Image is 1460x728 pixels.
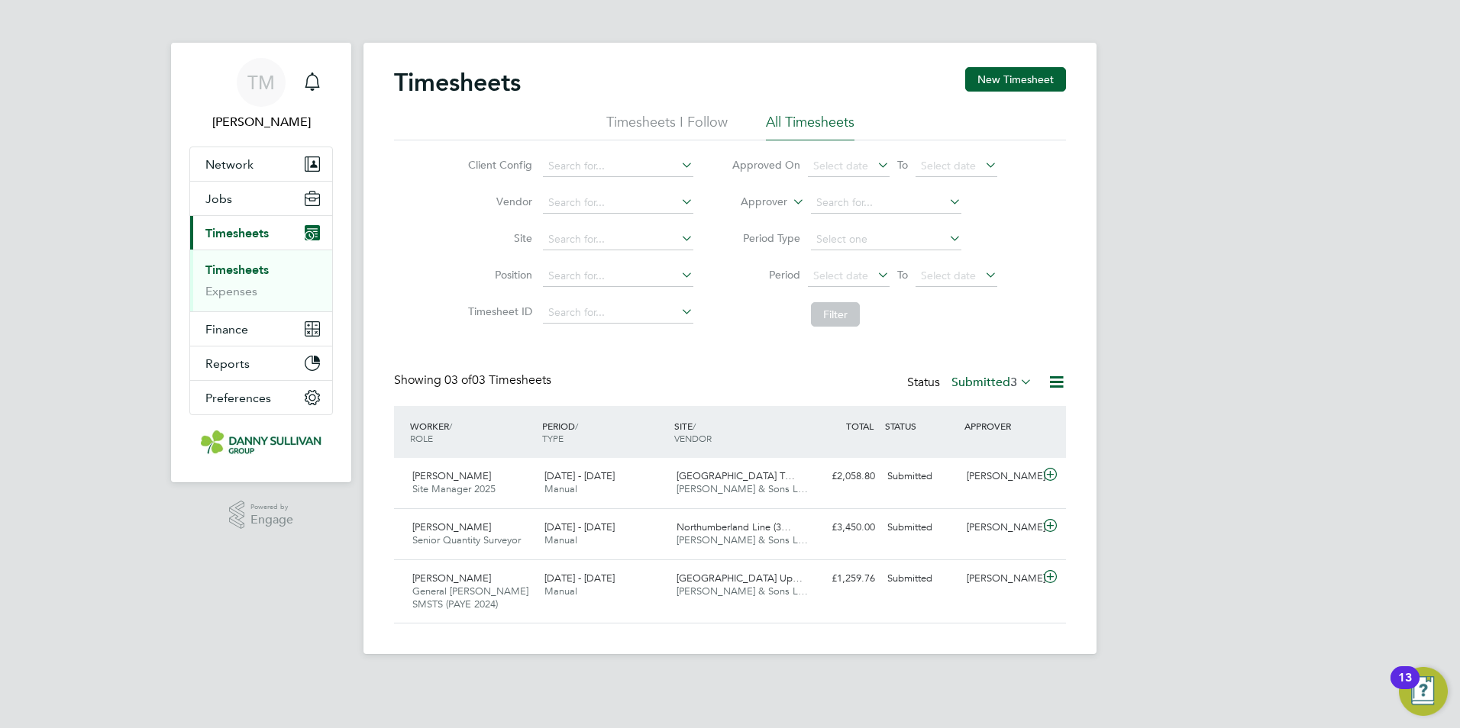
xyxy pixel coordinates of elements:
span: / [575,420,578,432]
label: Approved On [732,158,800,172]
h2: Timesheets [394,67,521,98]
span: / [449,420,452,432]
span: Network [205,157,254,172]
button: Open Resource Center, 13 new notifications [1399,667,1448,716]
div: £2,058.80 [802,464,881,489]
span: Preferences [205,391,271,405]
span: [PERSON_NAME] & Sons L… [677,482,808,495]
span: Select date [813,269,868,282]
span: VENDOR [674,432,712,444]
div: Submitted [881,464,961,489]
div: £3,450.00 [802,515,881,540]
div: 13 [1398,678,1412,697]
div: Timesheets [190,250,332,311]
span: / [693,420,696,432]
label: Approver [719,195,787,210]
input: Search for... [543,229,693,250]
span: TM [247,72,275,92]
label: Period [732,268,800,282]
button: Finance [190,312,332,346]
input: Search for... [543,156,693,177]
label: Site [464,231,532,245]
span: [PERSON_NAME] [412,520,491,533]
label: Client Config [464,158,532,172]
a: Go to home page [189,430,333,455]
button: New Timesheet [965,67,1066,92]
label: Submitted [951,375,1032,390]
button: Jobs [190,182,332,215]
span: [DATE] - [DATE] [544,572,615,585]
span: Senior Quantity Surveyor [412,533,521,546]
span: Powered by [250,501,293,514]
span: 03 of [444,372,472,388]
span: ROLE [410,432,433,444]
span: Timesheets [205,226,269,240]
div: [PERSON_NAME] [961,566,1040,591]
span: General [PERSON_NAME] SMSTS (PAYE 2024) [412,585,528,610]
nav: Main navigation [171,43,351,482]
span: [DATE] - [DATE] [544,520,615,533]
span: Finance [205,322,248,337]
div: [PERSON_NAME] [961,464,1040,489]
span: Select date [921,269,976,282]
li: All Timesheets [766,113,854,140]
button: Filter [811,302,860,327]
input: Select one [811,229,961,250]
button: Reports [190,346,332,380]
img: dannysullivan-logo-retina.png [201,430,321,455]
span: TYPE [542,432,564,444]
label: Period Type [732,231,800,245]
a: Expenses [205,284,257,298]
div: Submitted [881,566,961,591]
span: 03 Timesheets [444,372,551,388]
span: [PERSON_NAME] [412,469,491,482]
div: PERIOD [538,412,670,452]
div: Submitted [881,515,961,540]
input: Search for... [543,192,693,214]
a: Timesheets [205,263,269,277]
div: STATUS [881,412,961,440]
div: SITE [670,412,803,452]
span: Manual [544,533,577,546]
div: Status [907,372,1035,394]
span: To [893,265,912,285]
label: Position [464,268,532,282]
input: Search for... [543,266,693,287]
div: APPROVER [961,412,1040,440]
button: Network [190,147,332,181]
div: [PERSON_NAME] [961,515,1040,540]
span: Tai Marjadsingh [189,113,333,131]
span: [DATE] - [DATE] [544,469,615,482]
span: TOTAL [846,420,874,432]
span: [GEOGRAPHIC_DATA] Up… [677,572,803,585]
div: £1,259.76 [802,566,881,591]
a: Powered byEngage [229,501,294,530]
span: 3 [1010,375,1017,390]
span: [PERSON_NAME] & Sons L… [677,533,808,546]
span: Select date [921,159,976,172]
input: Search for... [811,192,961,214]
span: Reports [205,356,250,371]
span: Site Manager 2025 [412,482,496,495]
span: To [893,155,912,175]
span: Northumberland Line (3… [677,520,791,533]
label: Timesheet ID [464,304,532,318]
input: Search for... [543,302,693,324]
span: [GEOGRAPHIC_DATA] T… [677,469,795,482]
a: TM[PERSON_NAME] [189,58,333,131]
div: WORKER [406,412,538,452]
label: Vendor [464,195,532,208]
span: Select date [813,159,868,172]
button: Preferences [190,381,332,414]
span: [PERSON_NAME] & Sons L… [677,585,808,598]
div: Showing [394,372,554,388]
span: Manual [544,482,577,495]
li: Timesheets I Follow [606,113,728,140]
span: Engage [250,514,293,527]
span: Manual [544,585,577,598]
span: [PERSON_NAME] [412,572,491,585]
button: Timesheets [190,216,332,250]
span: Jobs [205,192,232,206]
